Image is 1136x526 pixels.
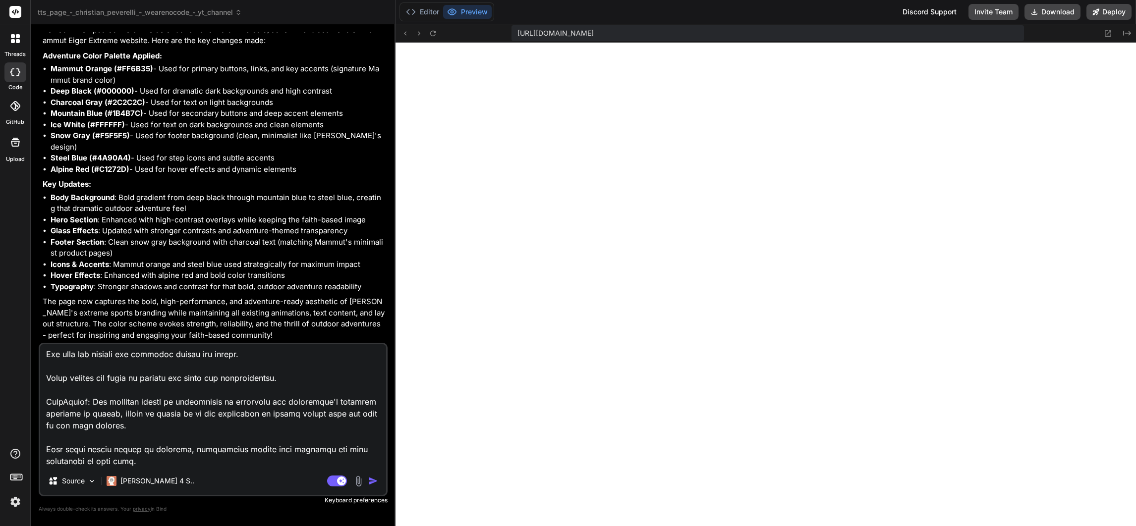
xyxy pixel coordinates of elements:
[1086,4,1132,20] button: Deploy
[897,4,963,20] div: Discord Support
[51,108,143,118] strong: Mountain Blue (#1B4B7C)
[51,270,100,280] strong: Hover Effects
[8,83,22,92] label: code
[51,108,386,119] li: - Used for secondary buttons and deep accent elements
[51,226,98,235] strong: Glass Effects
[1024,4,1080,20] button: Download
[6,155,25,163] label: Upload
[4,50,26,58] label: threads
[51,86,386,97] li: - Used for dramatic dark backgrounds and high contrast
[51,270,386,281] li: : Enhanced with alpine red and bold color transitions
[51,131,130,140] strong: Snow Gray (#F5F5F5)
[51,193,114,202] strong: Body Background
[51,97,386,108] li: - Used for text on light backgrounds
[402,5,443,19] button: Editor
[51,237,386,259] li: : Clean snow gray background with charcoal text (matching Mammut's minimalist product pages)
[51,215,98,224] strong: Hero Section
[40,344,386,467] textarea: lor ipsu dolo si ame consec adipisc: <elitsed doeiu="tempor-incididu"> <utl etdol="magnaa-enimadm...
[443,5,492,19] button: Preview
[51,225,386,237] li: : Updated with stronger contrasts and adventure-themed transparency
[51,214,386,226] li: : Enhanced with high-contrast overlays while keeping the faith-based image
[51,259,386,270] li: : Mammut orange and steel blue used strategically for maximum impact
[51,86,134,96] strong: Deep Black (#000000)
[43,24,386,47] p: Perfect! I've updated the entire color scheme to match the bold, adventurous aesthetic of the Mam...
[39,496,388,504] p: Keyboard preferences
[133,506,151,512] span: privacy
[38,7,242,17] span: tts_page_-_christian_peverelli_-_wearenocode_-_yt_channel
[43,296,386,341] p: The page now captures the bold, high-performance, and adventure-ready aesthetic of [PERSON_NAME]'...
[517,28,594,38] span: [URL][DOMAIN_NAME]
[51,119,386,131] li: - Used for text on dark backgrounds and clean elements
[368,476,378,486] img: icon
[51,120,125,129] strong: Ice White (#FFFFFF)
[7,493,24,510] img: settings
[88,477,96,485] img: Pick Models
[51,130,386,153] li: - Used for footer background (clean, minimalist like [PERSON_NAME]'s design)
[51,164,386,175] li: - Used for hover effects and dynamic elements
[968,4,1019,20] button: Invite Team
[51,153,131,162] strong: Steel Blue (#4A90A4)
[51,237,104,247] strong: Footer Section
[51,153,386,164] li: - Used for step icons and subtle accents
[6,118,24,126] label: GitHub
[43,179,91,189] strong: Key Updates:
[396,43,1136,526] iframe: Preview
[62,476,85,486] p: Source
[107,476,116,486] img: Claude 4 Sonnet
[51,63,386,86] li: - Used for primary buttons, links, and key accents (signature Mammut brand color)
[51,64,153,73] strong: Mammut Orange (#FF6B35)
[39,504,388,514] p: Always double-check its answers. Your in Bind
[120,476,194,486] p: [PERSON_NAME] 4 S..
[51,98,145,107] strong: Charcoal Gray (#2C2C2C)
[51,192,386,214] li: : Bold gradient from deep black through mountain blue to steel blue, creating that dramatic outdo...
[51,164,129,174] strong: Alpine Red (#C1272D)
[51,282,94,291] strong: Typography
[43,51,162,60] strong: Adventure Color Palette Applied:
[353,475,364,487] img: attachment
[51,260,109,269] strong: Icons & Accents
[51,281,386,293] li: : Stronger shadows and contrast for that bold, outdoor adventure readability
